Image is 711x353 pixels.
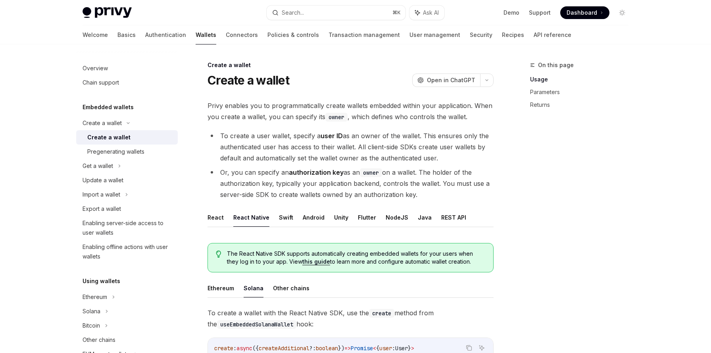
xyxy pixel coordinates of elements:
[360,168,382,177] code: owner
[418,208,432,227] button: Java
[470,25,492,44] a: Security
[344,345,351,352] span: =>
[529,9,551,17] a: Support
[376,345,379,352] span: {
[83,276,120,286] h5: Using wallets
[279,208,293,227] button: Swift
[441,208,466,227] button: REST API
[289,168,344,176] strong: authorization key
[302,258,330,265] a: this guide
[208,61,494,69] div: Create a wallet
[379,345,392,352] span: user
[145,25,186,44] a: Authentication
[76,130,178,145] a: Create a wallet
[83,190,120,199] div: Import a wallet
[76,75,178,90] a: Chain support
[427,76,475,84] span: Open in ChatGPT
[303,208,325,227] button: Android
[217,320,296,329] code: useEmbeddedSolanaWallet
[226,25,258,44] a: Connectors
[252,345,259,352] span: ({
[83,64,108,73] div: Overview
[386,208,408,227] button: NodeJS
[273,279,309,297] button: Other chains
[338,345,344,352] span: })
[351,345,373,352] span: Promise
[369,309,394,318] code: create
[76,216,178,240] a: Enabling server-side access to user wallets
[282,8,304,17] div: Search...
[76,61,178,75] a: Overview
[503,9,519,17] a: Demo
[409,6,444,20] button: Ask AI
[87,147,144,156] div: Pregenerating wallets
[329,25,400,44] a: Transaction management
[233,345,236,352] span: :
[244,279,263,297] button: Solana
[227,250,485,266] span: The React Native SDK supports automatically creating embedded wallets for your users when they lo...
[76,145,178,159] a: Pregenerating wallets
[236,345,252,352] span: async
[83,321,100,330] div: Bitcoin
[83,242,173,261] div: Enabling offline actions with user wallets
[534,25,571,44] a: API reference
[83,335,115,345] div: Other chains
[616,6,628,19] button: Toggle dark mode
[208,130,494,164] li: To create a user wallet, specify a as an owner of the wallet. This ensures only the authenticated...
[321,132,343,140] strong: user ID
[477,343,487,353] button: Ask AI
[208,73,289,87] h1: Create a wallet
[83,7,132,18] img: light logo
[316,345,338,352] span: boolean
[208,167,494,200] li: Or, you can specify an as an on a wallet. The holder of the authorization key, typically your app...
[530,73,635,86] a: Usage
[409,25,460,44] a: User management
[83,161,113,171] div: Get a wallet
[208,307,494,330] span: To create a wallet with the React Native SDK, use the method from the hook:
[502,25,524,44] a: Recipes
[233,208,269,227] button: React Native
[267,25,319,44] a: Policies & controls
[411,345,414,352] span: >
[392,345,395,352] span: :
[408,345,411,352] span: }
[83,292,107,302] div: Ethereum
[76,202,178,216] a: Export a wallet
[83,118,122,128] div: Create a wallet
[325,113,348,122] code: owner
[560,6,609,19] a: Dashboard
[309,345,316,352] span: ?:
[76,173,178,187] a: Update a wallet
[208,100,494,122] span: Privy enables you to programmatically create wallets embedded within your application. When you c...
[538,60,574,70] span: On this page
[87,133,131,142] div: Create a wallet
[358,208,376,227] button: Flutter
[530,86,635,98] a: Parameters
[259,345,309,352] span: createAdditional
[83,307,100,316] div: Solana
[208,279,234,297] button: Ethereum
[464,343,474,353] button: Copy the contents from the code block
[83,204,121,214] div: Export a wallet
[267,6,405,20] button: Search...⌘K
[412,73,480,87] button: Open in ChatGPT
[83,102,134,112] h5: Embedded wallets
[530,98,635,111] a: Returns
[395,345,408,352] span: User
[83,176,123,185] div: Update a wallet
[567,9,597,17] span: Dashboard
[117,25,136,44] a: Basics
[83,78,119,87] div: Chain support
[76,240,178,264] a: Enabling offline actions with user wallets
[83,25,108,44] a: Welcome
[76,333,178,347] a: Other chains
[373,345,376,352] span: <
[208,208,224,227] button: React
[392,10,401,16] span: ⌘ K
[216,251,221,258] svg: Tip
[196,25,216,44] a: Wallets
[214,345,233,352] span: create
[83,218,173,237] div: Enabling server-side access to user wallets
[423,9,439,17] span: Ask AI
[334,208,348,227] button: Unity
